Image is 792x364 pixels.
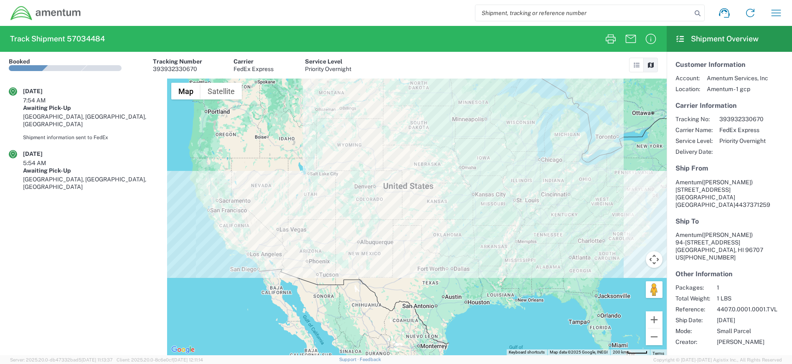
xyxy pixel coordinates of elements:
[675,295,710,302] span: Total Weight:
[339,357,360,362] a: Support
[153,58,202,65] div: Tracking Number
[675,74,700,82] span: Account:
[81,357,113,362] span: [DATE] 11:13:37
[169,344,197,355] img: Google
[675,217,783,225] h5: Ship To
[683,254,736,261] span: [PHONE_NUMBER]
[675,164,783,172] h5: Ship From
[675,284,710,291] span: Packages:
[153,65,202,73] div: 393932330670
[9,58,30,65] div: Booked
[10,34,105,44] h2: Track Shipment 57034484
[550,350,608,354] span: Map data ©2025 Google, INEGI
[675,137,713,145] span: Service Level:
[675,327,710,335] span: Mode:
[201,83,242,99] button: Show satellite imagery
[23,87,65,95] div: [DATE]
[702,179,753,186] span: ([PERSON_NAME])
[717,295,777,302] span: 1 LBS
[10,357,113,362] span: Server: 2025.20.0-db47332bad5
[675,316,710,324] span: Ship Date:
[719,115,766,123] span: 393932330670
[305,65,351,73] div: Priority Overnight
[610,349,650,355] button: Map Scale: 200 km per 45 pixels
[646,328,663,345] button: Zoom out
[23,134,158,141] div: Shipment information sent to FedEx
[23,113,158,128] div: [GEOGRAPHIC_DATA], [GEOGRAPHIC_DATA], [GEOGRAPHIC_DATA]
[735,201,770,208] span: 4437371259
[23,97,65,104] div: 7:54 AM
[675,305,710,313] span: Reference:
[10,5,81,21] img: dyncorp
[234,65,274,73] div: FedEx Express
[717,284,777,291] span: 1
[719,126,766,134] span: FedEx Express
[675,186,731,193] span: [STREET_ADDRESS]
[117,357,203,362] span: Client: 2025.20.0-8c6e0cf
[23,150,65,158] div: [DATE]
[675,126,713,134] span: Carrier Name:
[707,74,768,82] span: Amentum Services, Inc
[173,357,203,362] span: [DATE] 12:11:14
[675,270,783,278] h5: Other Information
[652,351,664,356] a: Terms
[169,344,197,355] a: Open this area in Google Maps (opens a new window)
[653,356,782,364] span: Copyright © [DATE]-[DATE] Agistix Inc., All Rights Reserved
[675,115,713,123] span: Tracking No:
[475,5,692,21] input: Shipment, tracking or reference number
[717,305,777,313] span: 4407.0.0001.0001.TVL
[675,178,783,209] address: [GEOGRAPHIC_DATA] [GEOGRAPHIC_DATA]
[675,102,783,109] h5: Carrier Information
[613,350,627,354] span: 200 km
[675,61,783,69] h5: Customer Information
[23,167,158,174] div: Awaiting Pick-Up
[23,104,158,112] div: Awaiting Pick-Up
[717,327,777,335] span: Small Parcel
[717,316,777,324] span: [DATE]
[675,231,783,261] address: [GEOGRAPHIC_DATA], HI 96707 US
[234,58,274,65] div: Carrier
[717,338,777,346] span: [PERSON_NAME]
[675,232,753,246] span: Amentum 94-[STREET_ADDRESS]
[675,85,700,93] span: Location:
[646,281,663,298] button: Drag Pegman onto the map to open Street View
[360,357,381,362] a: Feedback
[667,26,792,52] header: Shipment Overview
[675,148,713,155] span: Delivery Date:
[305,58,351,65] div: Service Level
[675,179,702,186] span: Amentum
[646,251,663,268] button: Map camera controls
[23,159,65,167] div: 5:54 AM
[23,176,158,191] div: [GEOGRAPHIC_DATA], [GEOGRAPHIC_DATA], [GEOGRAPHIC_DATA]
[171,83,201,99] button: Show street map
[702,232,753,238] span: ([PERSON_NAME])
[509,349,545,355] button: Keyboard shortcuts
[675,338,710,346] span: Creator:
[707,85,768,93] span: Amentum - 1 gcp
[646,311,663,328] button: Zoom in
[719,137,766,145] span: Priority Overnight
